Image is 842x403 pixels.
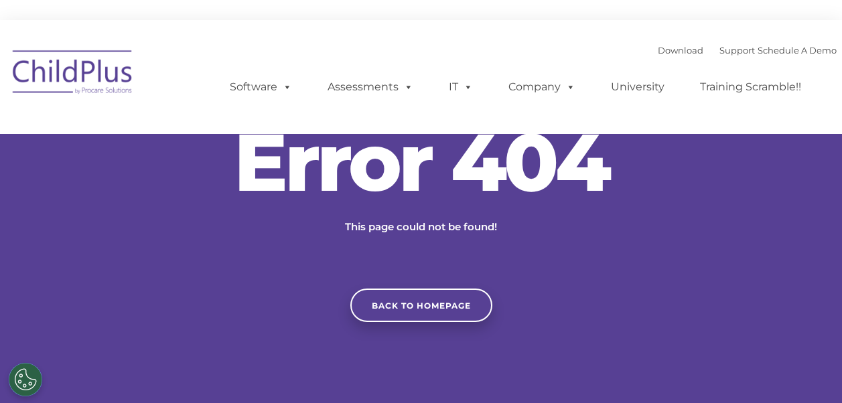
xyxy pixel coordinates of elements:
[687,74,815,100] a: Training Scramble!!
[6,41,140,108] img: ChildPlus by Procare Solutions
[9,363,42,396] button: Cookies Settings
[598,74,678,100] a: University
[435,74,486,100] a: IT
[220,122,622,202] h2: Error 404
[314,74,427,100] a: Assessments
[658,45,837,56] font: |
[216,74,305,100] a: Software
[658,45,703,56] a: Download
[495,74,589,100] a: Company
[758,45,837,56] a: Schedule A Demo
[350,289,492,322] a: Back to homepage
[281,219,562,235] p: This page could not be found!
[719,45,755,56] a: Support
